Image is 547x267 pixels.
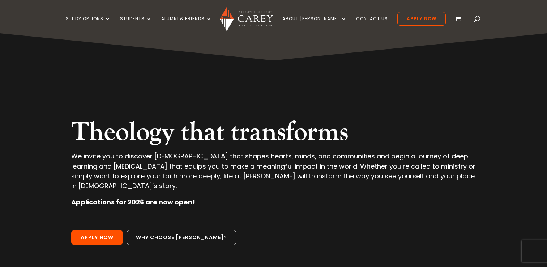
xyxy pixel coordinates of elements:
h2: Theology that transforms [71,116,475,151]
a: Apply Now [397,12,446,26]
a: About [PERSON_NAME] [282,16,347,33]
a: Contact Us [356,16,388,33]
a: Apply Now [71,230,123,245]
a: Why choose [PERSON_NAME]? [127,230,236,245]
a: Students [120,16,152,33]
a: Study Options [66,16,111,33]
strong: Applications for 2026 are now open! [71,198,195,207]
p: We invite you to discover [DEMOGRAPHIC_DATA] that shapes hearts, minds, and communities and begin... [71,151,475,197]
a: Alumni & Friends [161,16,212,33]
img: Carey Baptist College [220,7,273,31]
